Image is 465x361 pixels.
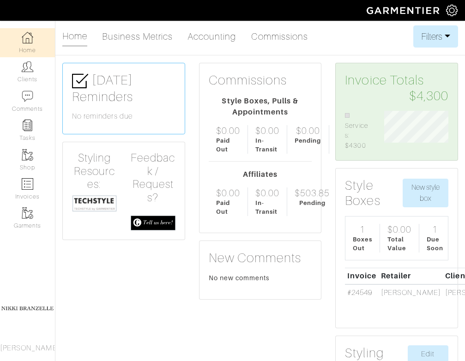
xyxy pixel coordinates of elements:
div: $0.00 [296,125,320,136]
img: check-box-icon-36a4915ff3ba2bd8f6e4f29bc755bb66becd62c870f447fc0dd1365fcfddab58.png [72,73,88,89]
img: comment-icon-a0a6a9ef722e966f86d9cbdc48e553b5cf19dbc54f86b18d962a5391bc8f6eb6.png [22,90,33,102]
h3: New Comments [209,250,312,266]
div: Paid Out [216,136,240,154]
h3: Invoice Totals [345,72,448,103]
div: 1 [360,224,365,235]
a: Home [62,27,87,47]
div: In-Transit [255,136,279,154]
img: garments-icon-b7da505a4dc4fd61783c78ac3ca0ef83fa9d6f193b1c9dc38574b1d14d53ca28.png [22,207,33,219]
img: techstyle-93310999766a10050dc78ceb7f971a75838126fd19372ce40ba20cdf6a89b94b.png [72,195,117,212]
div: $503.85 [295,187,330,199]
th: Invoice [345,268,379,284]
h3: Style Boxes [345,178,402,209]
button: Filters [413,25,458,48]
h4: Styling Resources: [72,151,117,191]
div: Style Boxes, Pulls & Appointments [209,96,312,118]
a: Commissions [251,27,308,46]
div: Pending [299,199,326,207]
h3: Commissions [209,72,287,88]
div: Pending [295,136,321,145]
td: [PERSON_NAME] [379,284,443,312]
div: Total Value [387,235,411,253]
a: #24549 [347,289,372,297]
button: New style box [403,179,448,207]
div: 1 [432,224,438,235]
img: garments-icon-b7da505a4dc4fd61783c78ac3ca0ef83fa9d6f193b1c9dc38574b1d14d53ca28.png [22,149,33,161]
span: $4,300 [409,88,448,104]
div: Boxes Out [353,235,372,253]
li: Services: $4300 [345,111,370,150]
div: $0.00 [255,187,279,199]
div: $0.00 [387,224,411,235]
div: Due Soon [427,235,443,253]
div: Paid Out [216,199,240,216]
img: garmentier-logo-header-white-b43fb05a5012e4ada735d5af1a66efaba907eab6374d6393d1fbf88cb4ef424d.png [362,2,446,18]
div: $0.00 [216,125,240,136]
img: dashboard-icon-dbcd8f5a0b271acd01030246c82b418ddd0df26cd7fceb0bd07c9910d44c42f6.png [22,32,33,43]
img: clients-icon-6bae9207a08558b7cb47a8932f037763ab4055f8c8b6bfacd5dc20c3e0201464.png [22,61,33,72]
div: $0.00 [216,187,240,199]
h4: Feedback / Requests? [131,151,175,205]
h6: No reminders due [72,112,175,121]
div: $0.00 [255,125,279,136]
img: reminder-icon-8004d30b9f0a5d33ae49ab947aed9ed385cf756f9e5892f1edd6e32f2345188e.png [22,120,33,131]
div: No new comments [209,273,312,283]
th: Retailer [379,268,443,284]
img: feedback_requests-3821251ac2bd56c73c230f3229a5b25d6eb027adea667894f41107c140538ee0.png [131,216,175,230]
div: In-Transit [255,199,279,216]
div: Affiliates [209,169,312,180]
a: Business Metrics [102,27,173,46]
a: Accounting [187,27,236,46]
img: gear-icon-white-bd11855cb880d31180b6d7d6211b90ccbf57a29d726f0c71d8c61bd08dd39cc2.png [446,5,458,16]
h3: [DATE] Reminders [72,72,175,105]
img: orders-icon-0abe47150d42831381b5fb84f609e132dff9fe21cb692f30cb5eec754e2cba89.png [22,178,33,190]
